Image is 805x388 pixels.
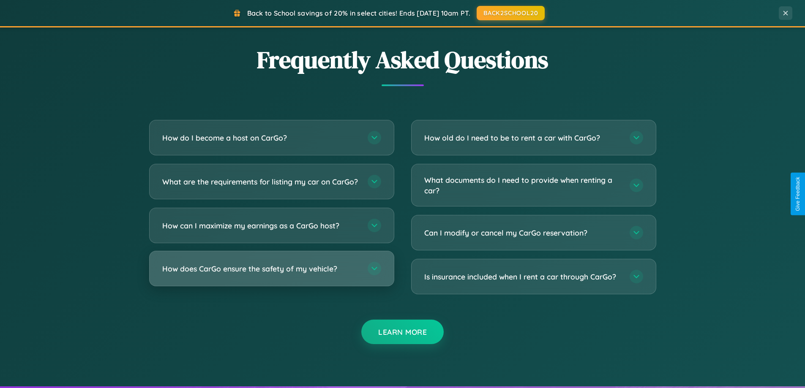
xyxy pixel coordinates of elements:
[795,177,801,211] div: Give Feedback
[424,271,621,282] h3: Is insurance included when I rent a car through CarGo?
[162,176,359,187] h3: What are the requirements for listing my car on CarGo?
[424,133,621,143] h3: How old do I need to be to rent a car with CarGo?
[247,9,470,17] span: Back to School savings of 20% in select cities! Ends [DATE] 10am PT.
[162,220,359,231] h3: How can I maximize my earnings as a CarGo host?
[424,228,621,238] h3: Can I modify or cancel my CarGo reservation?
[477,6,545,20] button: BACK2SCHOOL20
[149,43,656,76] h2: Frequently Asked Questions
[162,133,359,143] h3: How do I become a host on CarGo?
[424,175,621,195] h3: What documents do I need to provide when renting a car?
[361,320,444,344] button: Learn More
[162,263,359,274] h3: How does CarGo ensure the safety of my vehicle?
